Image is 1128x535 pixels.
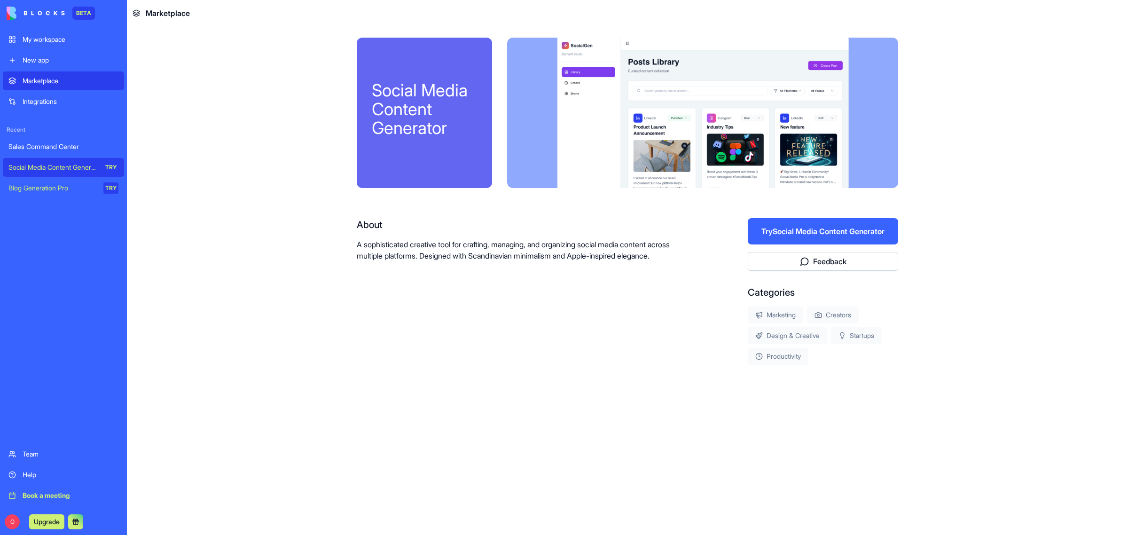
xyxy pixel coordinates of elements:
a: New app [3,51,124,70]
div: About [357,218,688,231]
span: O [5,514,20,529]
div: Help [23,470,118,480]
div: Categories [748,286,898,299]
span: Marketplace [146,8,190,19]
button: Upgrade [29,514,64,529]
a: Marketplace [3,71,124,90]
div: Book a meeting [23,491,118,500]
div: Social Media Content Generator [372,81,477,137]
div: Integrations [23,97,118,106]
a: Help [3,465,124,484]
div: TRY [103,162,118,173]
div: Design & Creative [748,327,827,344]
div: BETA [72,7,95,20]
div: Startups [831,327,882,344]
div: TRY [103,182,118,194]
a: Blog Generation ProTRY [3,179,124,197]
div: Team [23,449,118,459]
div: Marketing [748,307,803,323]
button: TrySocial Media Content Generator [748,218,898,244]
div: New app [23,55,118,65]
a: Integrations [3,92,124,111]
div: My workspace [23,35,118,44]
a: Upgrade [29,517,64,526]
a: BETA [7,7,95,20]
button: Feedback [748,252,898,271]
a: Book a meeting [3,486,124,505]
span: Recent [3,126,124,134]
img: logo [7,7,65,20]
a: Social Media Content GeneratorTRY [3,158,124,177]
p: A sophisticated creative tool for crafting, managing, and organizing social media content across ... [357,239,688,261]
div: Sales Command Center [8,142,118,151]
a: Sales Command Center [3,137,124,156]
div: Creators [807,307,859,323]
a: My workspace [3,30,124,49]
a: Team [3,445,124,464]
div: Productivity [748,348,808,365]
div: Social Media Content Generator [8,163,97,172]
div: Marketplace [23,76,118,86]
div: Blog Generation Pro [8,183,97,193]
